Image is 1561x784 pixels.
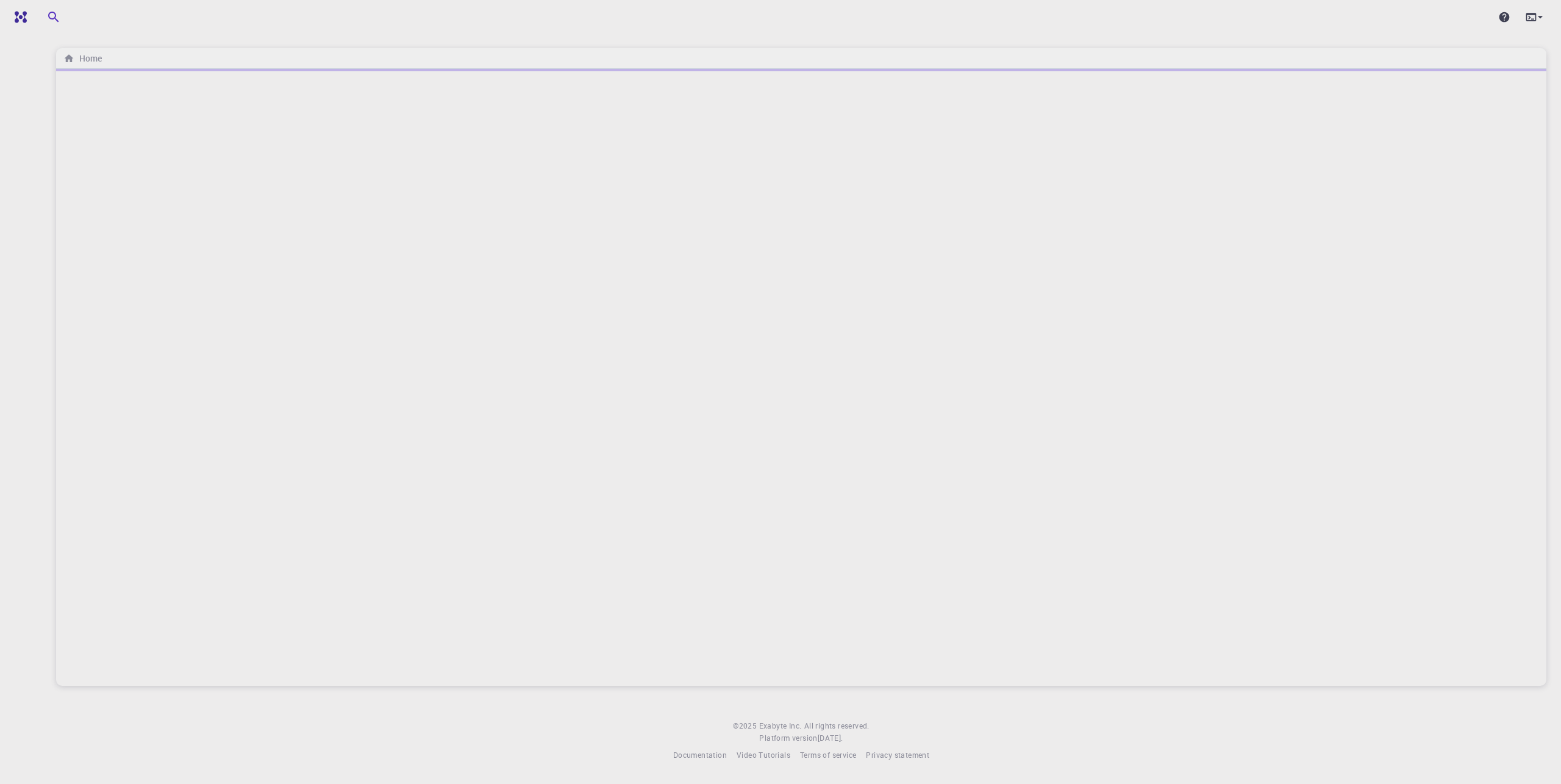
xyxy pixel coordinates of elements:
[866,750,929,760] span: Privacy statement
[737,749,790,761] a: Video Tutorials
[759,732,817,744] span: Platform version
[866,749,929,761] a: Privacy statement
[737,750,790,760] span: Video Tutorials
[673,749,727,761] a: Documentation
[733,720,759,732] span: © 2025
[800,749,856,761] a: Terms of service
[10,11,27,23] img: logo
[759,721,802,730] span: Exabyte Inc.
[74,52,102,65] h6: Home
[759,720,802,732] a: Exabyte Inc.
[818,733,843,743] span: [DATE] .
[673,750,727,760] span: Documentation
[804,720,870,732] span: All rights reserved.
[61,52,104,65] nav: breadcrumb
[818,732,843,744] a: [DATE].
[800,750,856,760] span: Terms of service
